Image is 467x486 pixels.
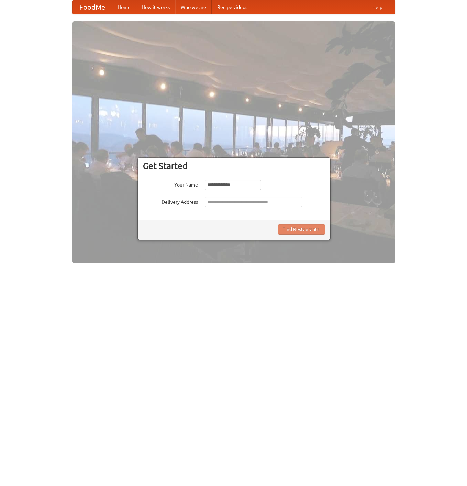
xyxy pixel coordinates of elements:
[73,0,112,14] a: FoodMe
[143,197,198,205] label: Delivery Address
[278,224,325,235] button: Find Restaurants!
[136,0,175,14] a: How it works
[212,0,253,14] a: Recipe videos
[112,0,136,14] a: Home
[367,0,388,14] a: Help
[175,0,212,14] a: Who we are
[143,180,198,188] label: Your Name
[143,161,325,171] h3: Get Started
